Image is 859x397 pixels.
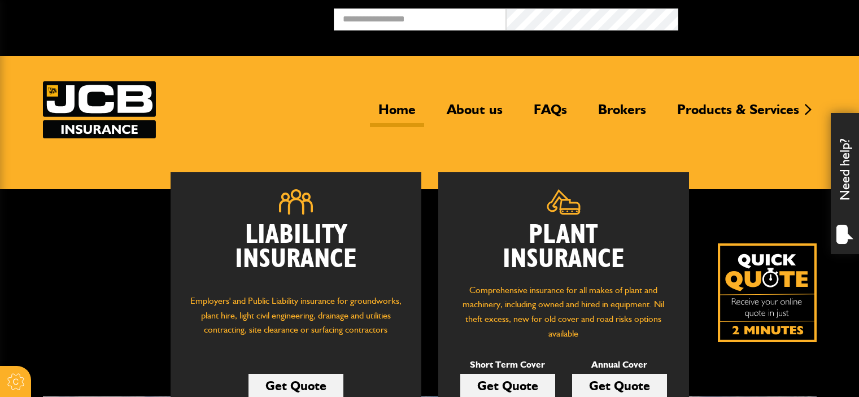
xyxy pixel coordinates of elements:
[43,81,156,138] img: JCB Insurance Services logo
[370,101,424,127] a: Home
[455,223,672,272] h2: Plant Insurance
[525,101,575,127] a: FAQs
[438,101,511,127] a: About us
[460,357,555,372] p: Short Term Cover
[718,243,817,342] img: Quick Quote
[590,101,655,127] a: Brokers
[455,283,672,341] p: Comprehensive insurance for all makes of plant and machinery, including owned and hired in equipm...
[188,294,404,348] p: Employers' and Public Liability insurance for groundworks, plant hire, light civil engineering, d...
[188,223,404,283] h2: Liability Insurance
[718,243,817,342] a: Get your insurance quote isn just 2-minutes
[572,357,667,372] p: Annual Cover
[831,113,859,254] div: Need help?
[43,81,156,138] a: JCB Insurance Services
[669,101,808,127] a: Products & Services
[678,8,851,26] button: Broker Login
